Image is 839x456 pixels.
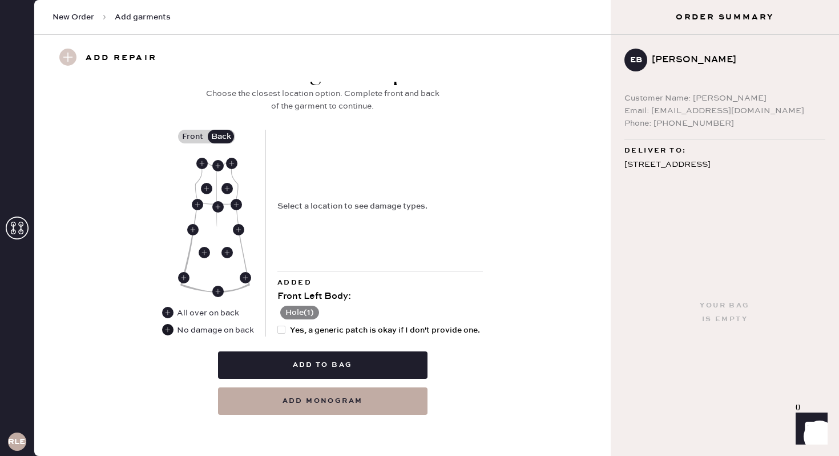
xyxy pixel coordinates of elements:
h3: RLESA [8,438,26,446]
div: Back Center Neckline [212,160,224,171]
div: Front Left Body : [277,290,483,303]
button: Add to bag [218,351,427,379]
div: Added [277,276,483,290]
div: No damage on back [162,324,254,337]
span: Deliver to: [624,144,686,158]
div: Back Right Body [221,183,233,194]
div: Back Left Waistband [192,199,203,210]
button: Hole(1) [280,306,319,319]
div: Back Center Waistband [212,201,224,213]
img: Garment image [180,158,250,293]
h3: EB [630,56,642,64]
label: Back [207,130,235,143]
div: Choose the closest location option. Complete front and back of the garment to continue. [203,87,442,113]
div: All over on back [177,307,239,319]
div: Back Left Shoulder [196,158,208,169]
span: Yes, a generic patch is okay if I don't provide one. [290,324,480,337]
label: Front [178,130,207,143]
div: Back Left Side Seam [178,272,189,283]
div: Back Left Side Seam [187,224,199,235]
div: Back Right Shoulder [226,158,237,169]
div: No damage on back [177,324,254,337]
div: Back Left Body [201,183,212,194]
div: Email: [EMAIL_ADDRESS][DOMAIN_NAME] [624,105,825,117]
div: [STREET_ADDRESS] Apt 502 [US_STATE] , NY 10025 [624,158,825,201]
div: Your bag is empty [700,299,749,326]
h3: Order Summary [611,11,839,23]
div: All over on back [162,307,240,319]
span: Add garments [115,11,171,23]
div: Customer Name: [PERSON_NAME] [624,92,825,105]
div: Back Center Hem [212,286,224,297]
button: add monogram [218,387,427,415]
div: Phone: [PHONE_NUMBER] [624,117,825,130]
h3: Add repair [86,49,157,68]
iframe: Front Chat [785,405,834,454]
div: Back Right Side Seam [240,272,251,283]
div: Back Left Skirt Body [199,247,210,258]
div: Back Right Skirt Body [221,247,233,258]
div: [PERSON_NAME] [652,53,816,67]
span: New Order [53,11,94,23]
div: Back Right Side Seam [233,224,244,235]
div: Select a location to see damage types. [277,200,427,213]
div: Back Right Waistband [231,199,242,210]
